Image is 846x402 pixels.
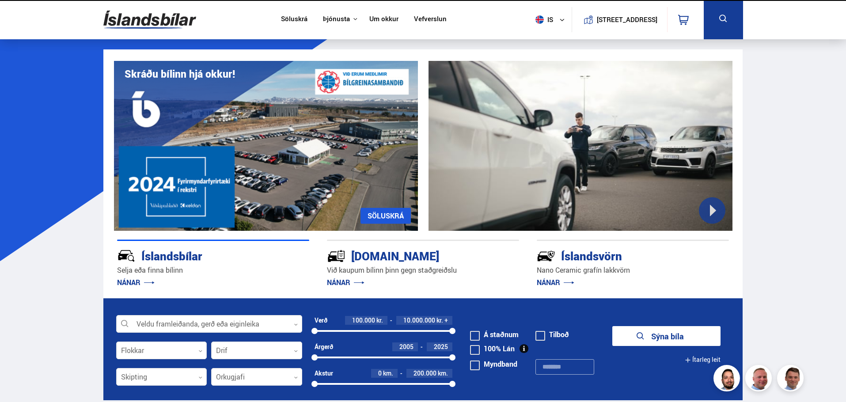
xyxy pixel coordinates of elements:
span: 2005 [399,342,414,351]
button: Þjónusta [323,15,350,23]
label: Tilboð [535,331,569,338]
button: Ítarleg leit [685,350,721,370]
span: 0 [378,369,382,377]
img: FbJEzSuNWCJXmdc-.webp [778,366,805,393]
img: JRvxyua_JYH6wB4c.svg [117,247,136,265]
a: Vefverslun [414,15,447,24]
p: Nano Ceramic grafín lakkvörn [537,265,729,275]
img: siFngHWaQ9KaOqBr.png [747,366,773,393]
div: Íslandsvörn [537,248,698,263]
label: Myndband [470,361,517,368]
span: 10.000.000 [403,316,435,324]
div: Íslandsbílar [117,248,278,263]
img: tr5P-W3DuiFaO7aO.svg [327,247,345,265]
div: Akstur [315,370,333,377]
img: -Svtn6bYgwAsiwNX.svg [537,247,555,265]
p: Selja eða finna bílinn [117,265,309,275]
span: 200.000 [414,369,436,377]
label: 100% Lán [470,345,515,352]
button: is [532,7,572,33]
a: Söluskrá [281,15,307,24]
div: [DOMAIN_NAME] [327,248,488,263]
a: SÖLUSKRÁ [360,208,411,224]
img: G0Ugv5HjCgRt.svg [103,5,196,34]
img: eKx6w-_Home_640_.png [114,61,418,231]
a: [STREET_ADDRESS] [577,7,662,32]
span: km. [383,370,393,377]
label: Á staðnum [470,331,519,338]
h1: Skráðu bílinn hjá okkur! [125,68,235,80]
span: 100.000 [352,316,375,324]
a: NÁNAR [537,278,574,287]
span: kr. [376,317,383,324]
img: svg+xml;base64,PHN2ZyB4bWxucz0iaHR0cDovL3d3dy53My5vcmcvMjAwMC9zdmciIHdpZHRoPSI1MTIiIGhlaWdodD0iNT... [535,15,544,24]
span: km. [438,370,448,377]
div: Árgerð [315,343,333,350]
p: Við kaupum bílinn þinn gegn staðgreiðslu [327,265,519,275]
a: NÁNAR [327,278,364,287]
span: is [532,15,554,24]
span: kr. [436,317,443,324]
span: 2025 [434,342,448,351]
div: Verð [315,317,327,324]
span: + [444,317,448,324]
a: Um okkur [369,15,398,24]
button: Sýna bíla [612,326,721,346]
button: [STREET_ADDRESS] [600,16,654,23]
img: nhp88E3Fdnt1Opn2.png [715,366,741,393]
a: NÁNAR [117,278,155,287]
